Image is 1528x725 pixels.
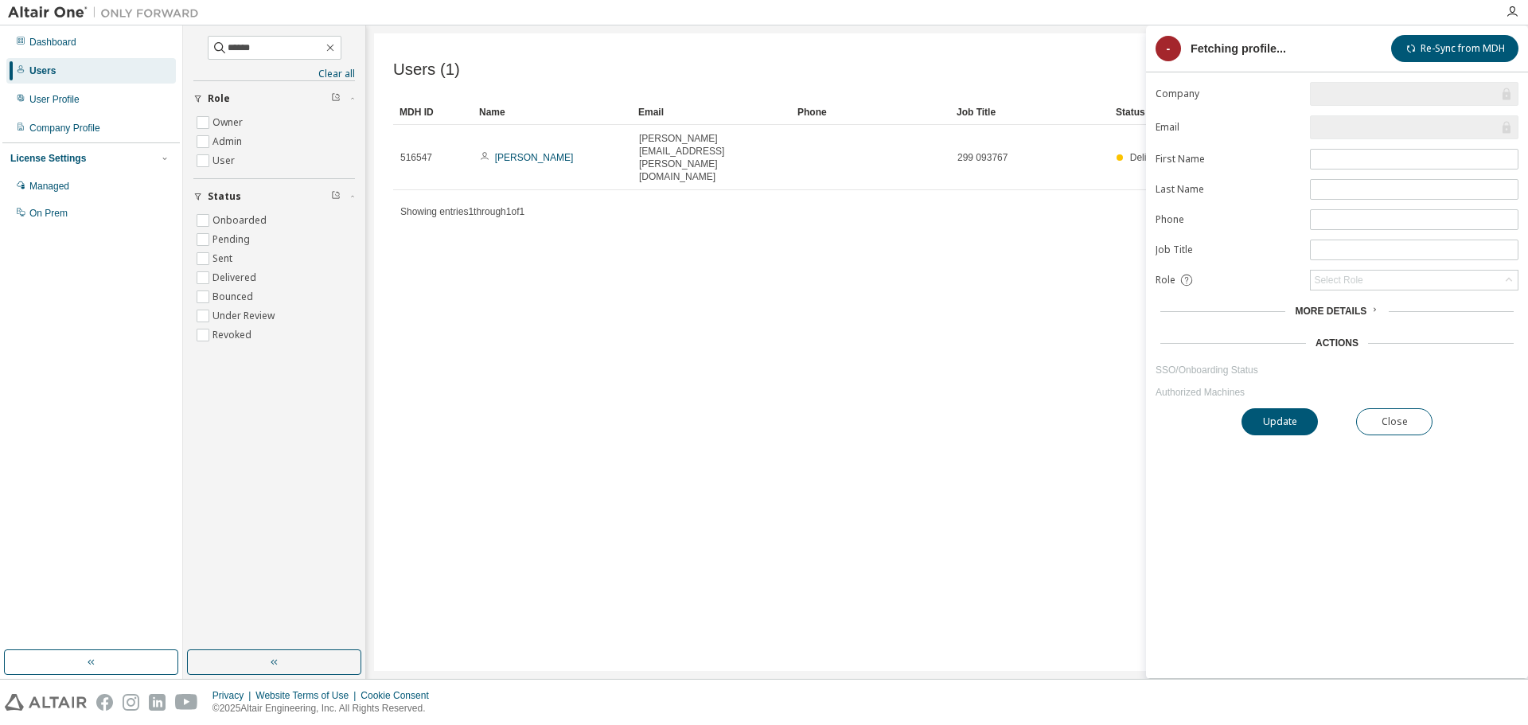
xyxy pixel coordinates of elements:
[797,99,944,125] div: Phone
[1156,213,1300,226] label: Phone
[175,694,198,711] img: youtube.svg
[212,268,259,287] label: Delivered
[1156,153,1300,166] label: First Name
[29,93,80,106] div: User Profile
[1314,274,1362,286] div: Select Role
[212,702,439,715] p: © 2025 Altair Engineering, Inc. All Rights Reserved.
[1156,183,1300,196] label: Last Name
[638,99,785,125] div: Email
[1156,121,1300,134] label: Email
[149,694,166,711] img: linkedin.svg
[212,287,256,306] label: Bounced
[208,92,230,105] span: Role
[400,206,524,217] span: Showing entries 1 through 1 of 1
[1156,36,1181,61] div: -
[193,179,355,214] button: Status
[29,180,69,193] div: Managed
[10,152,86,165] div: License Settings
[331,190,341,203] span: Clear filter
[495,152,574,163] a: [PERSON_NAME]
[96,694,113,711] img: facebook.svg
[5,694,87,711] img: altair_logo.svg
[1156,244,1300,256] label: Job Title
[1156,88,1300,100] label: Company
[1130,152,1171,163] span: Delivered
[212,689,255,702] div: Privacy
[212,132,245,151] label: Admin
[1241,408,1318,435] button: Update
[393,60,460,79] span: Users (1)
[957,151,1008,164] span: 299 093767
[29,122,100,134] div: Company Profile
[957,99,1103,125] div: Job Title
[212,211,270,230] label: Onboarded
[212,325,255,345] label: Revoked
[361,689,438,702] div: Cookie Consent
[331,92,341,105] span: Clear filter
[1156,386,1518,399] a: Authorized Machines
[1156,364,1518,376] a: SSO/Onboarding Status
[479,99,626,125] div: Name
[212,249,236,268] label: Sent
[1316,337,1358,349] div: Actions
[29,36,76,49] div: Dashboard
[639,132,784,183] span: [PERSON_NAME][EMAIL_ADDRESS][PERSON_NAME][DOMAIN_NAME]
[1391,35,1518,62] button: Re-Sync from MDH
[400,151,432,164] span: 516547
[1295,306,1366,317] span: More Details
[123,694,139,711] img: instagram.svg
[212,230,253,249] label: Pending
[255,689,361,702] div: Website Terms of Use
[29,64,56,77] div: Users
[193,81,355,116] button: Role
[29,207,68,220] div: On Prem
[1356,408,1432,435] button: Close
[1191,42,1286,55] div: Fetching profile...
[193,68,355,80] a: Clear all
[1311,271,1518,290] div: Select Role
[400,99,466,125] div: MDH ID
[212,113,246,132] label: Owner
[1116,99,1418,125] div: Status
[212,151,238,170] label: User
[1156,274,1175,286] span: Role
[208,190,241,203] span: Status
[212,306,278,325] label: Under Review
[8,5,207,21] img: Altair One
